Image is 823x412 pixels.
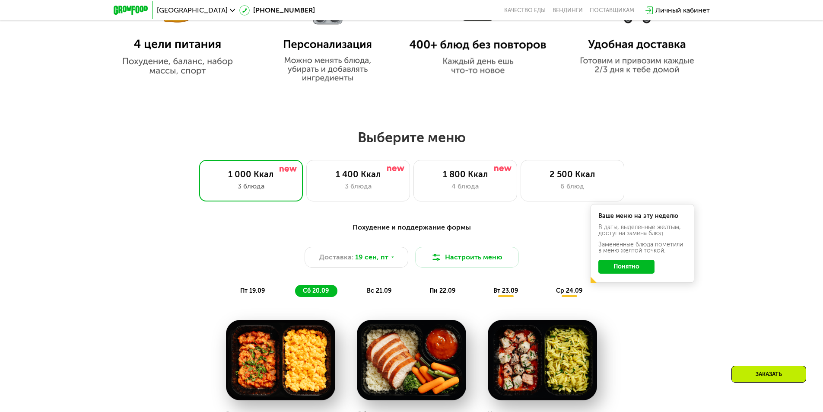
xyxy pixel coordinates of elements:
[553,7,583,14] a: Вендинги
[423,181,508,192] div: 4 блюда
[208,169,294,179] div: 1 000 Ккал
[415,247,519,268] button: Настроить меню
[590,7,634,14] div: поставщикам
[208,181,294,192] div: 3 блюда
[598,242,686,254] div: Заменённые блюда пометили в меню жёлтой точкой.
[731,366,806,383] div: Заказать
[504,7,546,14] a: Качество еды
[598,213,686,219] div: Ваше меню на эту неделю
[423,169,508,179] div: 1 800 Ккал
[530,181,615,192] div: 6 блюд
[28,129,795,146] h2: Выберите меню
[156,222,667,233] div: Похудение и поддержание формы
[556,287,582,294] span: ср 24.09
[530,169,615,179] div: 2 500 Ккал
[239,5,315,16] a: [PHONE_NUMBER]
[315,181,401,192] div: 3 блюда
[655,5,710,16] div: Личный кабинет
[303,287,329,294] span: сб 20.09
[157,7,228,14] span: [GEOGRAPHIC_DATA]
[429,287,455,294] span: пн 22.09
[598,260,655,274] button: Понятно
[355,252,388,262] span: 19 сен, пт
[493,287,518,294] span: вт 23.09
[240,287,265,294] span: пт 19.09
[319,252,353,262] span: Доставка:
[315,169,401,179] div: 1 400 Ккал
[598,224,686,236] div: В даты, выделенные желтым, доступна замена блюд.
[367,287,391,294] span: вс 21.09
